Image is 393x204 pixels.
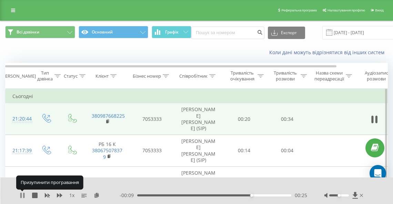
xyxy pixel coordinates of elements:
[130,135,174,167] td: 7053333
[327,8,365,12] span: Налаштування профілю
[1,73,36,79] div: [PERSON_NAME]
[130,103,174,135] td: 7053333
[266,135,309,167] td: 00:04
[5,26,75,38] button: Всі дзвінки
[314,70,344,82] div: Назва схеми переадресації
[375,8,384,12] span: Вихід
[92,147,122,160] a: 380675078379
[92,113,125,119] a: 380987668225
[179,73,208,79] div: Співробітник
[133,73,161,79] div: Бізнес номер
[266,166,309,198] td: 01:20
[12,112,26,126] div: 21:20:44
[165,30,179,35] span: Графік
[92,176,125,182] a: 380987668225
[174,166,223,198] td: [PERSON_NAME] [PERSON_NAME] (SIP)
[309,166,354,198] td: шмд
[64,73,78,79] div: Статус
[223,166,266,198] td: 00:12
[370,165,386,182] div: Open Intercom Messenger
[281,8,317,12] span: Реферальна програма
[95,73,109,79] div: Клієнт
[37,70,53,82] div: Тип дзвінка
[223,103,266,135] td: 00:20
[12,144,26,157] div: 21:17:39
[120,192,137,199] span: - 00:09
[250,194,253,197] div: Accessibility label
[85,135,130,167] td: РБ 16 К
[137,176,170,182] a: 380482370770
[174,135,223,167] td: [PERSON_NAME] [PERSON_NAME] (SIP)
[269,49,388,56] a: Коли дані можуть відрізнятися вiд інших систем
[16,176,83,190] div: Призупинити програвання
[272,70,299,82] div: Тривалість розмови
[360,70,393,82] div: Аудіозапис розмови
[152,26,191,38] button: Графік
[266,103,309,135] td: 00:34
[223,135,266,167] td: 00:14
[174,103,223,135] td: [PERSON_NAME] [PERSON_NAME] (SIP)
[191,27,264,39] input: Пошук за номером
[17,29,39,35] span: Всі дзвінки
[295,192,307,199] span: 00:25
[268,27,305,39] button: Експорт
[79,26,149,38] button: Основний
[12,176,26,189] div: 21:15:39
[229,70,256,82] div: Тривалість очікування
[69,192,74,199] span: 1 x
[338,194,341,197] div: Accessibility label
